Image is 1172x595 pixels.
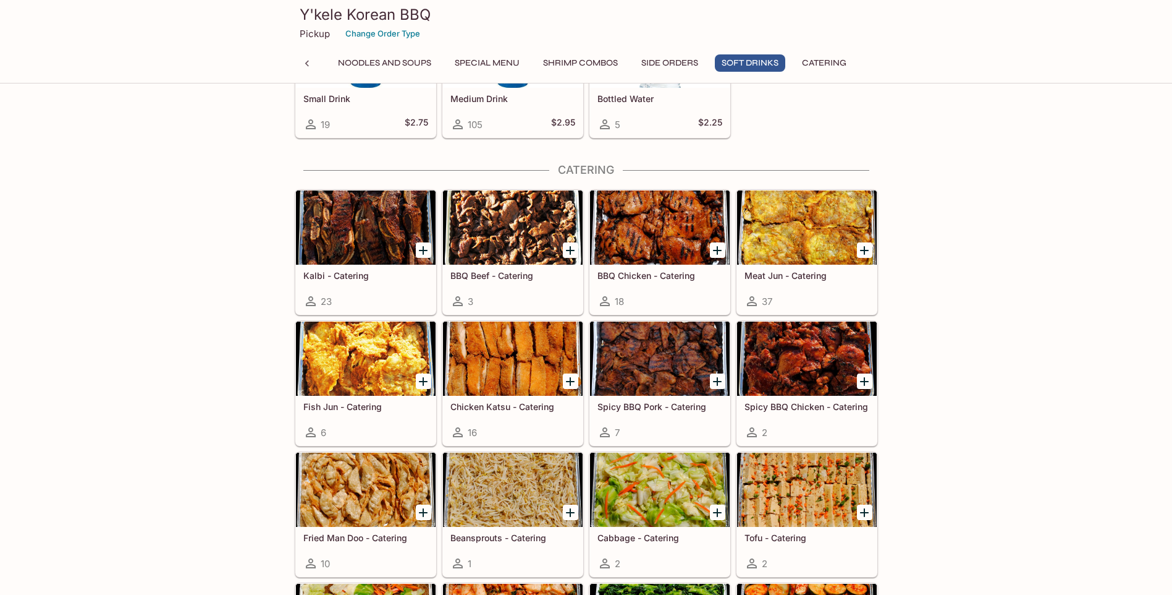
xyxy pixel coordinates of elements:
a: Cabbage - Catering2 [589,452,730,577]
button: Add Kalbi - Catering [416,242,431,258]
button: Add Cabbage - Catering [710,505,725,520]
button: Add Chicken Katsu - Catering [563,374,578,389]
button: Add Fried Man Doo - Catering [416,505,431,520]
button: Catering [795,54,853,72]
span: 7 [615,427,620,439]
a: BBQ Beef - Catering3 [442,190,583,315]
button: Add Spicy BBQ Chicken - Catering [857,374,872,389]
button: Change Order Type [340,24,426,43]
h5: Beansprouts - Catering [450,533,575,543]
button: Add Meat Jun - Catering [857,242,872,258]
span: 2 [762,427,767,439]
a: Chicken Katsu - Catering16 [442,321,583,446]
span: 105 [468,119,483,131]
button: Add BBQ Beef - Catering [563,242,578,258]
span: 19 [321,119,330,131]
a: Meat Jun - Catering37 [736,190,877,315]
a: BBQ Chicken - Catering18 [589,190,730,315]
h5: Cabbage - Catering [597,533,722,543]
div: Fried Man Doo - Catering [296,453,436,527]
span: 2 [615,558,620,570]
h5: $2.95 [551,117,575,132]
div: Medium Drink [443,14,583,88]
div: Chicken Katsu - Catering [443,322,583,396]
div: Beansprouts - Catering [443,453,583,527]
div: Fish Jun - Catering [296,322,436,396]
span: 18 [615,296,624,307]
a: Beansprouts - Catering1 [442,452,583,577]
span: 23 [321,296,332,307]
span: 2 [762,558,767,570]
span: 37 [762,296,772,307]
div: Spicy BBQ Pork - Catering [590,322,730,396]
span: 1 [468,558,471,570]
div: Bottled Water [590,14,730,88]
h5: Tofu - Catering [744,533,869,543]
div: BBQ Chicken - Catering [590,190,730,265]
button: Add BBQ Chicken - Catering [710,242,725,258]
button: Add Fish Jun - Catering [416,374,431,389]
div: Meat Jun - Catering [737,190,877,265]
p: Pickup [300,28,330,40]
button: Soft Drinks [715,54,785,72]
button: Shrimp Combos [536,54,625,72]
h5: Small Drink [303,93,428,104]
a: Spicy BBQ Pork - Catering7 [589,321,730,446]
h5: Bottled Water [597,93,722,104]
h5: Fried Man Doo - Catering [303,533,428,543]
a: Spicy BBQ Chicken - Catering2 [736,321,877,446]
h5: Chicken Katsu - Catering [450,401,575,412]
span: 10 [321,558,330,570]
h5: Fish Jun - Catering [303,401,428,412]
a: Kalbi - Catering23 [295,190,436,315]
button: Add Beansprouts - Catering [563,505,578,520]
h5: $2.25 [698,117,722,132]
h5: Meat Jun - Catering [744,270,869,281]
a: Fish Jun - Catering6 [295,321,436,446]
h5: $2.75 [405,117,428,132]
h5: BBQ Chicken - Catering [597,270,722,281]
button: Special Menu [448,54,526,72]
div: Kalbi - Catering [296,190,436,265]
button: Add Tofu - Catering [857,505,872,520]
span: 5 [615,119,620,131]
h5: BBQ Beef - Catering [450,270,575,281]
button: Noodles and Soups [331,54,438,72]
div: Spicy BBQ Chicken - Catering [737,322,877,396]
button: Side Orders [634,54,705,72]
div: BBQ Beef - Catering [443,190,583,265]
div: Tofu - Catering [737,453,877,527]
h5: Spicy BBQ Pork - Catering [597,401,722,412]
span: 3 [468,296,473,307]
h5: Medium Drink [450,93,575,104]
a: Fried Man Doo - Catering10 [295,452,436,577]
div: Small Drink [296,14,436,88]
a: Tofu - Catering2 [736,452,877,577]
span: 16 [468,427,477,439]
button: Add Spicy BBQ Pork - Catering [710,374,725,389]
h5: Kalbi - Catering [303,270,428,281]
h3: Y'kele Korean BBQ [300,5,873,24]
h4: Catering [295,163,878,177]
div: Cabbage - Catering [590,453,730,527]
h5: Spicy BBQ Chicken - Catering [744,401,869,412]
span: 6 [321,427,326,439]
